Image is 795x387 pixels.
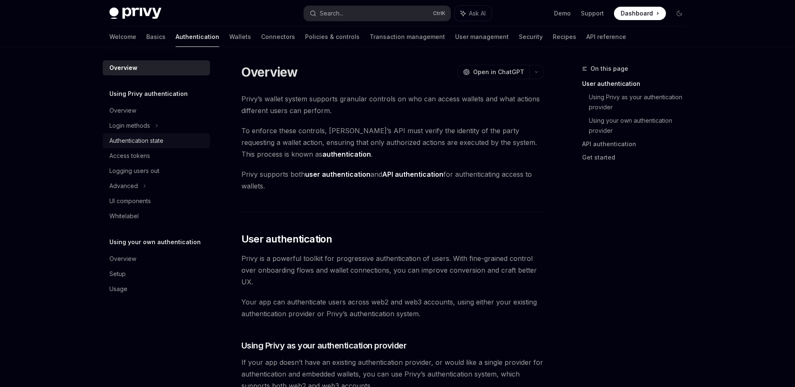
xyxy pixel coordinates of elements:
a: Authentication state [103,133,210,148]
span: On this page [590,64,628,74]
a: User management [455,27,509,47]
a: Dashboard [614,7,666,20]
a: Welcome [109,27,136,47]
a: Access tokens [103,148,210,163]
button: Search...CtrlK [304,6,451,21]
a: Basics [146,27,166,47]
div: Whitelabel [109,211,139,221]
span: Ctrl K [433,10,445,17]
h5: Using Privy authentication [109,89,188,99]
a: Policies & controls [305,27,360,47]
div: Usage [109,284,127,294]
span: Using Privy as your authentication provider [241,340,407,351]
strong: authentication [322,150,371,158]
span: To enforce these controls, [PERSON_NAME]’s API must verify the identity of the party requesting a... [241,125,544,160]
button: Open in ChatGPT [458,65,529,79]
img: dark logo [109,8,161,19]
a: Logging users out [103,163,210,178]
div: Setup [109,269,126,279]
a: API reference [586,27,626,47]
button: Toggle dark mode [673,7,686,20]
a: Overview [103,251,210,266]
div: UI components [109,196,151,206]
strong: API authentication [382,170,443,178]
a: Transaction management [370,27,445,47]
h5: Using your own authentication [109,237,201,247]
div: Overview [109,63,137,73]
a: Recipes [553,27,576,47]
span: Your app can authenticate users across web2 and web3 accounts, using either your existing authent... [241,296,544,320]
span: Privy supports both and for authenticating access to wallets. [241,168,544,192]
div: Logging users out [109,166,159,176]
a: Authentication [176,27,219,47]
a: API authentication [582,137,693,151]
div: Login methods [109,121,150,131]
a: Using Privy as your authentication provider [589,90,693,114]
a: UI components [103,193,210,209]
h1: Overview [241,64,298,80]
span: Dashboard [621,9,653,18]
a: Overview [103,103,210,118]
a: Support [581,9,604,18]
strong: user authentication [305,170,370,178]
a: Connectors [261,27,295,47]
div: Overview [109,106,136,116]
span: Open in ChatGPT [473,68,524,76]
a: Security [519,27,543,47]
a: Overview [103,60,210,75]
span: Ask AI [469,9,486,18]
a: Whitelabel [103,209,210,224]
a: Setup [103,266,210,281]
a: Using your own authentication provider [589,114,693,137]
a: Get started [582,151,693,164]
a: Usage [103,281,210,297]
a: Demo [554,9,571,18]
div: Access tokens [109,151,150,161]
span: Privy’s wallet system supports granular controls on who can access wallets and what actions diffe... [241,93,544,116]
a: Wallets [229,27,251,47]
button: Ask AI [455,6,492,21]
a: User authentication [582,77,693,90]
div: Advanced [109,181,138,191]
div: Search... [320,8,343,18]
div: Overview [109,254,136,264]
span: Privy is a powerful toolkit for progressive authentication of users. With fine-grained control ov... [241,253,544,288]
div: Authentication state [109,136,163,146]
span: User authentication [241,232,332,246]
